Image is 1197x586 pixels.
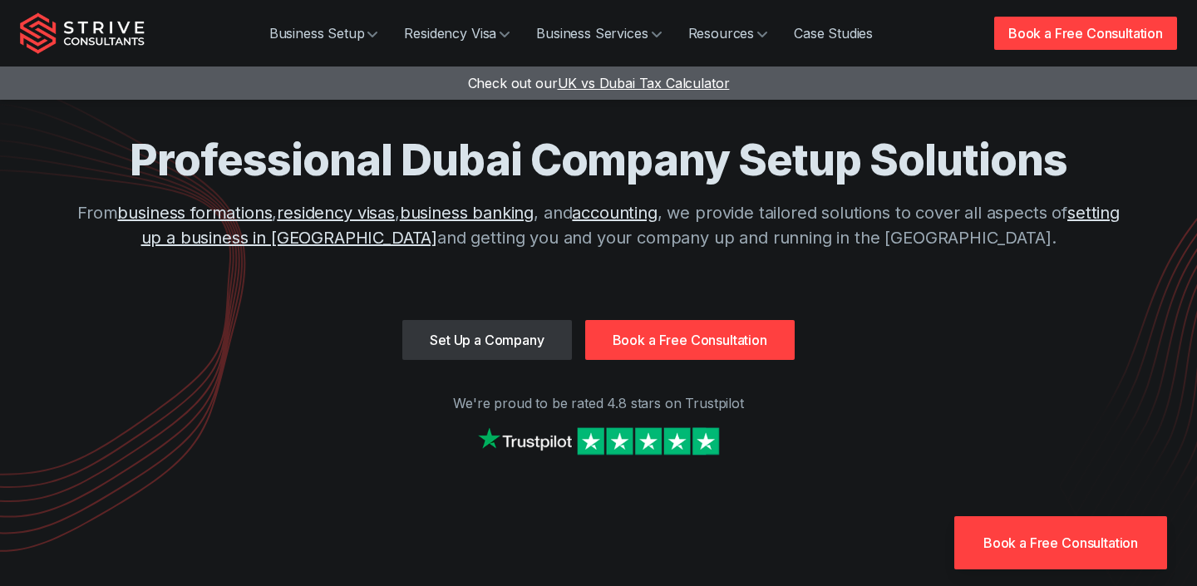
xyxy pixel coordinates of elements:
[117,203,272,223] a: business formations
[572,203,657,223] a: accounting
[585,320,795,360] a: Book a Free Consultation
[781,17,886,50] a: Case Studies
[20,393,1177,413] p: We're proud to be rated 4.8 stars on Trustpilot
[468,75,730,91] a: Check out ourUK vs Dubai Tax Calculator
[954,516,1167,569] a: Book a Free Consultation
[391,17,523,50] a: Residency Visa
[402,320,571,360] a: Set Up a Company
[675,17,781,50] a: Resources
[277,203,395,223] a: residency visas
[558,75,730,91] span: UK vs Dubai Tax Calculator
[994,17,1177,50] a: Book a Free Consultation
[474,423,723,459] img: Strive on Trustpilot
[20,12,145,54] img: Strive Consultants
[400,203,534,223] a: business banking
[66,133,1130,187] h1: Professional Dubai Company Setup Solutions
[66,200,1130,250] p: From , , , and , we provide tailored solutions to cover all aspects of and getting you and your c...
[256,17,392,50] a: Business Setup
[523,17,674,50] a: Business Services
